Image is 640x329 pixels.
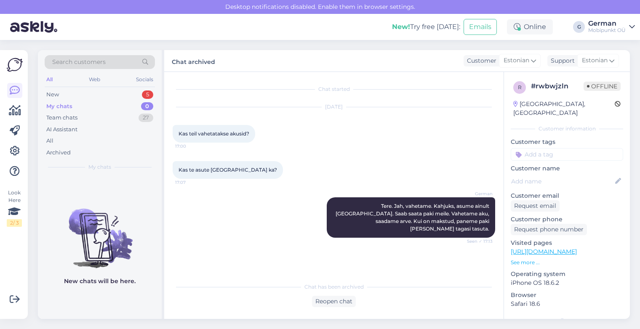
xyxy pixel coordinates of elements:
p: New chats will be here. [64,277,136,286]
div: All [46,137,53,145]
div: G [573,21,585,33]
input: Add name [511,177,613,186]
div: Request email [511,200,560,212]
div: Customer information [511,125,623,133]
div: [DATE] [173,103,495,111]
span: Search customers [52,58,106,66]
div: [GEOGRAPHIC_DATA], [GEOGRAPHIC_DATA] [513,100,615,117]
span: Kas te asute [GEOGRAPHIC_DATA] ka? [179,167,277,173]
div: 0 [141,102,153,111]
div: Look Here [7,189,22,227]
a: GermanMobipunkt OÜ [588,20,635,34]
div: AI Assistant [46,125,77,134]
p: Customer email [511,191,623,200]
div: Customer [464,56,496,65]
p: Operating system [511,270,623,279]
p: Visited pages [511,239,623,247]
div: Extra [511,317,623,324]
span: Tere. Jah, vahetame. Kahjuks, asume ainult [GEOGRAPHIC_DATA]. Saab saata paki meile. Vahetame aku... [336,203,491,232]
div: Online [507,19,553,34]
div: My chats [46,102,72,111]
p: Customer phone [511,215,623,224]
div: Support [547,56,575,65]
div: Team chats [46,114,77,122]
span: Offline [584,82,621,91]
label: Chat archived [172,55,215,66]
span: German [461,191,493,197]
input: Add a tag [511,148,623,161]
button: Emails [464,19,497,35]
div: Chat started [173,85,495,93]
div: Try free [DATE]: [392,22,460,32]
b: New! [392,23,410,31]
div: 27 [139,114,153,122]
span: My chats [88,163,111,171]
div: Reopen chat [312,296,356,307]
div: Socials [134,74,155,85]
span: Seen ✓ 17:13 [461,238,493,244]
p: Customer tags [511,138,623,146]
span: Chat has been archived [304,283,364,291]
div: All [45,74,54,85]
span: 17:07 [175,179,207,186]
div: German [588,20,626,27]
p: iPhone OS 18.6.2 [511,279,623,287]
div: 5 [142,90,153,99]
span: 17:00 [175,143,207,149]
div: 2 / 3 [7,219,22,227]
img: No chats [38,194,162,269]
div: Request phone number [511,224,587,235]
p: See more ... [511,259,623,266]
p: Safari 18.6 [511,300,623,308]
a: [URL][DOMAIN_NAME] [511,248,577,255]
p: Browser [511,291,623,300]
span: r [518,84,522,90]
p: Customer name [511,164,623,173]
span: Estonian [582,56,608,65]
span: Estonian [504,56,529,65]
div: # rwbwjzln [531,81,584,91]
div: Mobipunkt OÜ [588,27,626,34]
span: Kas teil vahetatakse akusid? [179,130,249,137]
div: New [46,90,59,99]
div: Web [87,74,102,85]
div: Archived [46,149,71,157]
img: Askly Logo [7,57,23,73]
